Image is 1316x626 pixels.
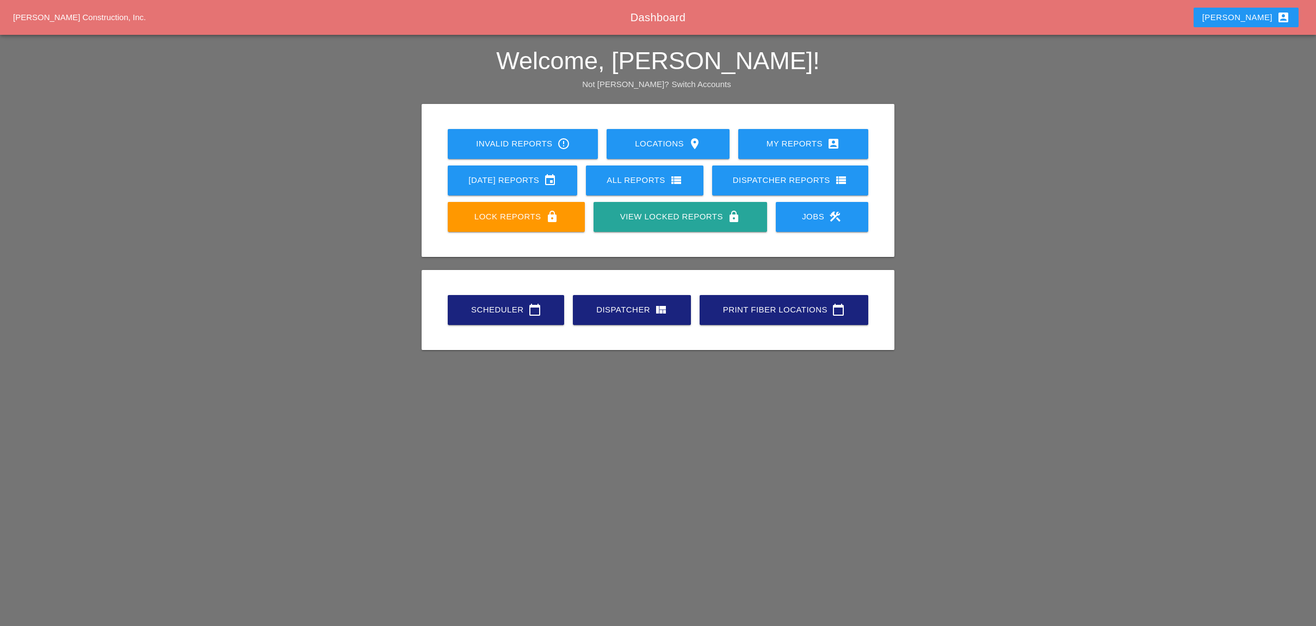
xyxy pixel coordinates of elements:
a: Switch Accounts [672,79,731,89]
i: account_box [827,137,840,150]
i: account_box [1277,11,1290,24]
a: Jobs [776,202,868,232]
a: Scheduler [448,295,564,325]
div: Dispatcher Reports [730,174,851,187]
div: My Reports [756,137,851,150]
a: [DATE] Reports [448,165,577,195]
span: Dashboard [631,11,685,23]
i: construction [829,210,842,223]
div: Dispatcher [590,303,674,316]
button: [PERSON_NAME] [1194,8,1299,27]
span: Not [PERSON_NAME]? [582,79,669,89]
div: Lock Reports [465,210,567,223]
a: Dispatcher [573,295,691,325]
i: lock [546,210,559,223]
a: Lock Reports [448,202,585,232]
div: Locations [624,137,712,150]
div: Jobs [793,210,851,223]
div: Scheduler [465,303,547,316]
i: error_outline [557,137,570,150]
a: Locations [607,129,729,159]
i: lock [727,210,740,223]
a: Print Fiber Locations [700,295,868,325]
a: [PERSON_NAME] Construction, Inc. [13,13,146,22]
i: view_list [670,174,683,187]
div: [PERSON_NAME] [1202,11,1290,24]
a: My Reports [738,129,868,159]
div: View Locked Reports [611,210,749,223]
a: Invalid Reports [448,129,598,159]
div: [DATE] Reports [465,174,560,187]
i: view_quilt [654,303,668,316]
a: View Locked Reports [594,202,767,232]
a: Dispatcher Reports [712,165,868,195]
a: All Reports [586,165,703,195]
i: view_list [835,174,848,187]
i: event [543,174,557,187]
div: All Reports [603,174,686,187]
i: location_on [688,137,701,150]
div: Invalid Reports [465,137,580,150]
i: calendar_today [832,303,845,316]
i: calendar_today [528,303,541,316]
div: Print Fiber Locations [717,303,851,316]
